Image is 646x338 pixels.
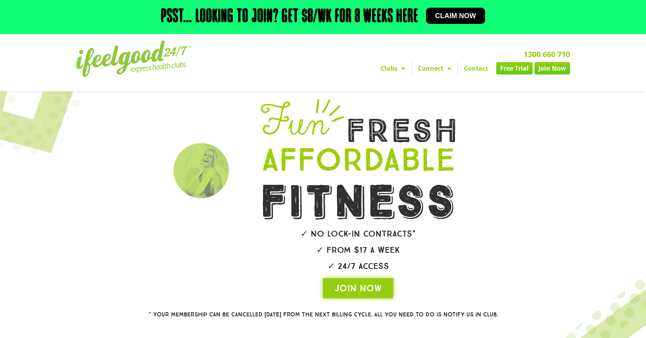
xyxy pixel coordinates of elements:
h2: Psst… Looking to join? Get $8/wk for 8 weeks here [161,8,418,26]
h2: ✓ From $17 a week [239,246,477,254]
a: Join Now [534,62,570,74]
a: Claim now [426,8,485,24]
span: Claim now [435,12,476,19]
h2: ✓ 24/7 Access [239,262,477,270]
h2: * Your membership can be cancelled [DATE] from the next billing cycle. All you need to do is noti... [120,312,526,318]
span: JOIN NOW [335,282,382,294]
a: Free Trial [496,62,533,74]
a: Clubs [374,62,411,74]
a: JOIN NOW [323,278,393,298]
a: 1300 660 710 [524,49,570,59]
h2: ✓ No lock-in contracts* [239,230,477,238]
a: Connect [412,62,457,74]
a: Contact [458,62,494,74]
nav: Menu [252,62,570,74]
